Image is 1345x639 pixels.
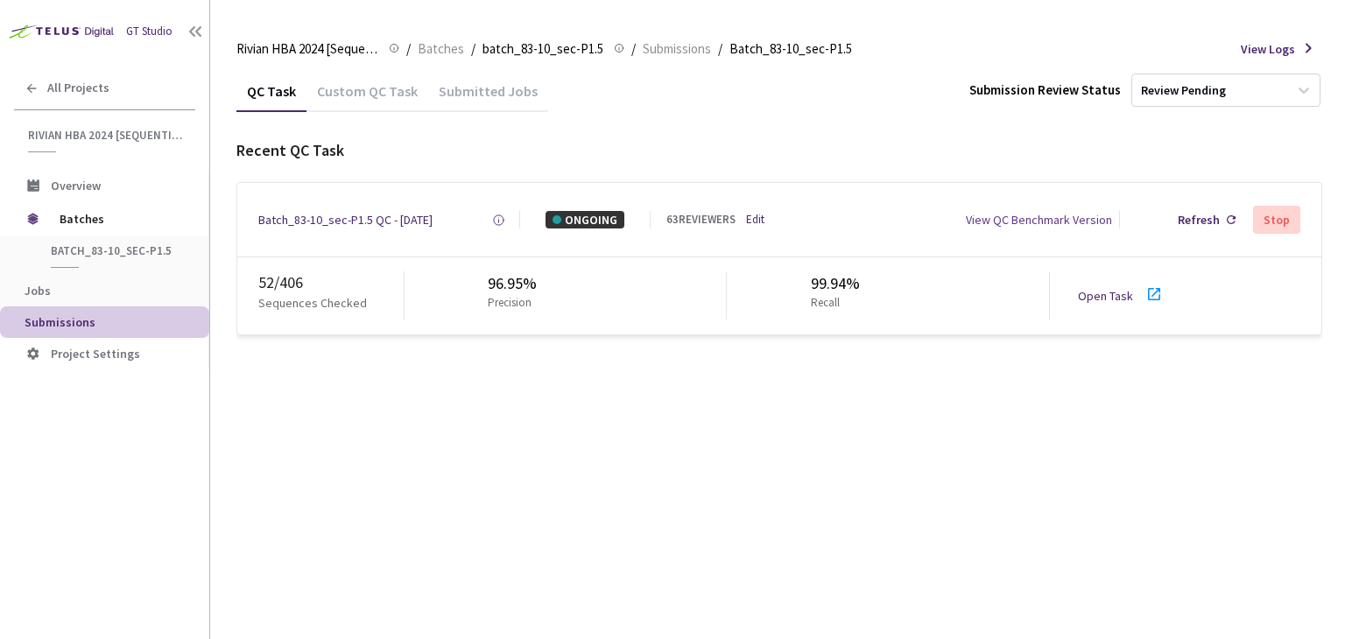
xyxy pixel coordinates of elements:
[258,294,367,312] p: Sequences Checked
[1241,40,1295,58] span: View Logs
[236,82,306,112] div: QC Task
[1178,211,1220,228] div: Refresh
[482,39,603,60] span: batch_83-10_sec-P1.5
[406,39,411,60] li: /
[718,39,722,60] li: /
[1264,213,1290,227] div: Stop
[47,81,109,95] span: All Projects
[51,346,140,362] span: Project Settings
[969,81,1121,99] div: Submission Review Status
[25,283,51,298] span: Jobs
[258,271,404,294] div: 52 / 406
[666,212,736,228] div: 63 REVIEWERS
[236,39,378,60] span: Rivian HBA 2024 [Sequential]
[236,139,1322,162] div: Recent QC Task
[51,243,180,258] span: batch_83-10_sec-P1.5
[306,82,428,112] div: Custom QC Task
[1078,288,1133,304] a: Open Task
[418,39,464,60] span: Batches
[60,201,180,236] span: Batches
[746,212,764,228] a: Edit
[631,39,636,60] li: /
[488,272,539,295] div: 96.95%
[639,39,715,58] a: Submissions
[966,211,1112,228] div: View QC Benchmark Version
[488,295,532,312] p: Precision
[643,39,711,60] span: Submissions
[546,211,624,228] div: ONGOING
[258,211,433,228] a: Batch_83-10_sec-P1.5 QC - [DATE]
[414,39,468,58] a: Batches
[126,24,173,40] div: GT Studio
[28,128,185,143] span: Rivian HBA 2024 [Sequential]
[471,39,475,60] li: /
[729,39,852,60] span: Batch_83-10_sec-P1.5
[51,178,101,193] span: Overview
[811,272,860,295] div: 99.94%
[25,314,95,330] span: Submissions
[428,82,548,112] div: Submitted Jobs
[1141,82,1226,99] div: Review Pending
[811,295,853,312] p: Recall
